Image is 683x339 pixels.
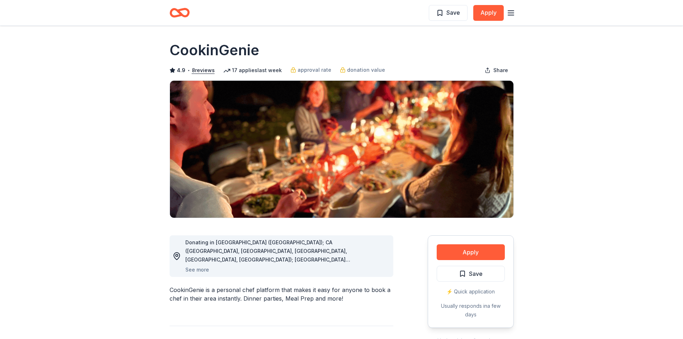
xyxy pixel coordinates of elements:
[185,265,209,274] button: See more
[347,66,385,74] span: donation value
[170,4,190,21] a: Home
[290,66,331,74] a: approval rate
[429,5,468,21] button: Save
[170,286,393,303] div: CookinGenie is a personal chef platform that makes it easy for anyone to book a chef in their are...
[437,302,505,319] div: Usually responds in a few days
[473,5,504,21] button: Apply
[446,8,460,17] span: Save
[437,244,505,260] button: Apply
[437,266,505,282] button: Save
[340,66,385,74] a: donation value
[437,287,505,296] div: ⚡️ Quick application
[187,67,190,73] span: •
[170,81,513,218] img: Image for CookinGenie
[479,63,514,77] button: Share
[298,66,331,74] span: approval rate
[192,66,215,75] button: 8reviews
[170,40,259,60] h1: CookinGenie
[469,269,483,278] span: Save
[493,66,508,75] span: Share
[177,66,185,75] span: 4.9
[223,66,282,75] div: 17 applies last week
